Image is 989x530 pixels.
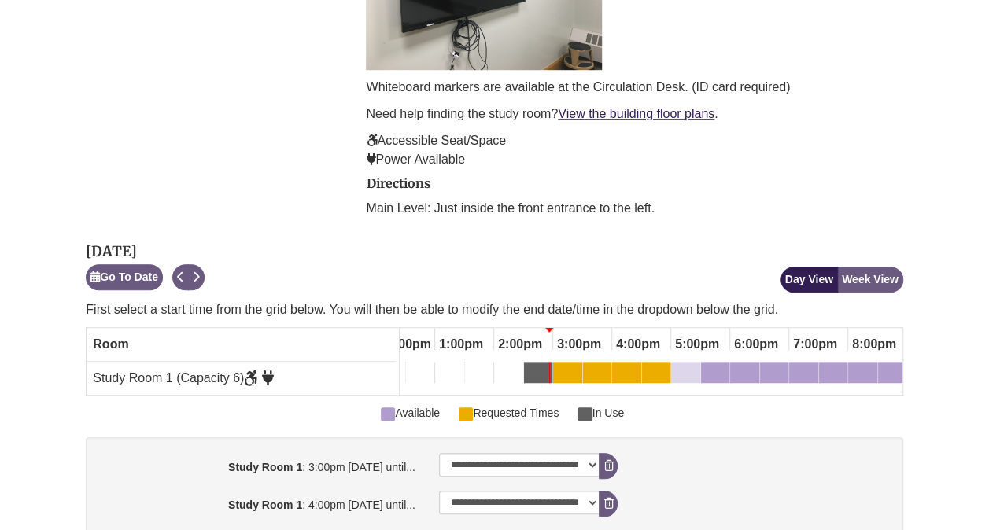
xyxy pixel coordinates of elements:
span: 5:00pm [671,331,723,358]
span: 12:00pm [376,331,435,358]
label: : 3:00pm [DATE] until... [90,453,427,476]
p: First select a start time from the grid below. You will then be able to modify the end date/time ... [86,300,902,319]
a: 6:30pm Wednesday, October 1, 2025 - Study Room 1 - Available [760,362,788,388]
p: Main Level: Just inside the front entrance to the left. [366,199,902,218]
a: 6:00pm Wednesday, October 1, 2025 - Study Room 1 - Available [730,362,759,388]
button: Previous [172,264,189,290]
span: 3:00pm [553,331,605,358]
span: Requested Times [459,404,559,421]
a: 7:00pm Wednesday, October 1, 2025 - Study Room 1 - Available [789,362,818,388]
span: 6:00pm [730,331,782,358]
a: 5:30pm Wednesday, October 1, 2025 - Study Room 1 - Available [701,362,729,388]
a: 5:00pm Wednesday, October 1, 2025 - Study Room 1 - Available [671,362,700,388]
button: Day View [780,267,838,293]
strong: Study Room 1 [228,499,302,511]
span: 2:00pm [494,331,546,358]
span: 1:00pm [435,331,487,358]
a: 4:30pm Wednesday, October 1, 2025 - Study Room 1 - Available [642,362,670,388]
button: Go To Date [86,264,163,290]
a: 2:30pm Wednesday, October 1, 2025 - Study Room 1 - In Use [524,362,552,388]
span: 4:00pm [612,331,664,358]
button: Week View [837,267,903,293]
span: Available [381,404,440,421]
a: 8:30pm Wednesday, October 1, 2025 - Study Room 1 - Available [878,362,906,388]
span: Room [93,337,128,351]
h2: [DATE] [86,244,205,259]
h2: Directions [366,177,902,191]
span: Study Room 1 (Capacity 6) [93,371,274,385]
span: 8:00pm [848,331,900,358]
a: 3:00pm Wednesday, October 1, 2025 - Study Room 1 - Available [553,362,582,388]
a: 7:30pm Wednesday, October 1, 2025 - Study Room 1 - Available [819,362,847,388]
div: directions [366,177,902,218]
a: 8:00pm Wednesday, October 1, 2025 - Study Room 1 - Available [848,362,877,388]
span: In Use [578,404,624,421]
p: Need help finding the study room? . [366,105,902,123]
p: Accessible Seat/Space Power Available [366,131,902,169]
a: View the building floor plans [558,107,714,120]
button: Next [188,264,205,290]
p: Whiteboard markers are available at the Circulation Desk. (ID card required) [366,78,902,97]
a: 3:30pm Wednesday, October 1, 2025 - Study Room 1 - Available [583,362,611,388]
a: 4:00pm Wednesday, October 1, 2025 - Study Room 1 - Available [612,362,641,388]
span: 7:00pm [789,331,841,358]
strong: Study Room 1 [228,461,302,473]
label: : 4:00pm [DATE] until... [90,491,427,513]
